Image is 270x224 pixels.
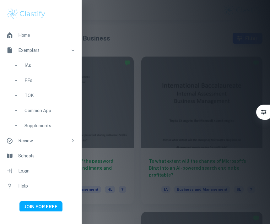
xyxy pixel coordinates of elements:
[18,183,75,189] div: Help
[19,201,62,212] button: JOIN FOR FREE
[18,152,75,159] div: Schools
[18,32,75,39] div: Home
[24,92,75,99] div: TOK
[24,107,75,114] div: Common App
[24,62,75,69] div: IAs
[257,106,270,118] button: Filter
[24,122,75,129] div: Supplements
[18,47,68,54] div: Exemplars
[18,137,68,144] div: Review
[24,77,75,84] div: EEs
[18,167,75,174] div: Login
[6,8,46,20] img: Clastify logo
